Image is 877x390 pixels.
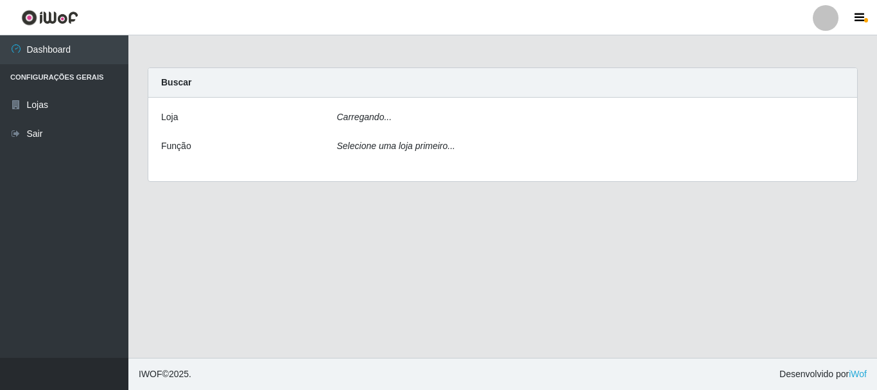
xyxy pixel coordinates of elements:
[337,112,392,122] i: Carregando...
[21,10,78,26] img: CoreUI Logo
[779,368,867,381] span: Desenvolvido por
[161,77,191,87] strong: Buscar
[849,369,867,379] a: iWof
[139,369,162,379] span: IWOF
[139,368,191,381] span: © 2025 .
[161,111,178,124] label: Loja
[337,141,455,151] i: Selecione uma loja primeiro...
[161,139,191,153] label: Função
